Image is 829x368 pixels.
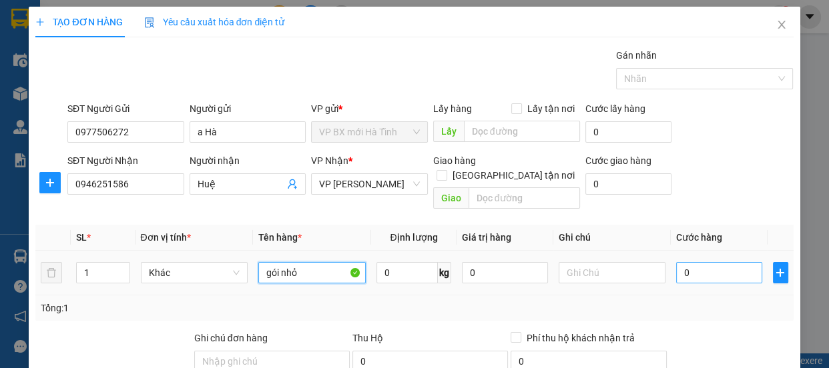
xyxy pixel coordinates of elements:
span: Định lượng [390,232,437,243]
label: Gán nhãn [616,50,657,61]
div: SĐT Người Nhận [67,153,184,168]
input: Dọc đường [464,121,580,142]
span: kg [438,262,451,283]
div: Người nhận [190,153,306,168]
div: Tổng: 1 [41,301,321,315]
span: Giao [433,187,469,209]
span: Lấy hàng [433,103,472,114]
span: Cước hàng [676,232,722,243]
button: delete [41,262,62,283]
span: Phí thu hộ khách nhận trả [521,331,640,345]
span: Khác [149,263,240,283]
span: Thu Hộ [352,333,383,343]
div: Người gửi [190,101,306,116]
span: plus [35,17,45,27]
span: VP Nhận [311,155,348,166]
span: Đơn vị tính [141,232,191,243]
button: Close [763,7,800,44]
input: Cước lấy hàng [585,121,671,143]
img: icon [144,17,155,28]
span: Giao hàng [433,155,476,166]
span: VP Trần Quốc Hoàn [319,174,420,194]
span: Lấy tận nơi [522,101,580,116]
span: plus [40,177,60,188]
label: Cước lấy hàng [585,103,645,114]
div: VP gửi [311,101,428,116]
span: user-add [287,179,298,189]
input: VD: Bàn, Ghế [258,262,366,283]
span: [GEOGRAPHIC_DATA] tận nơi [447,168,580,183]
th: Ghi chú [553,225,671,251]
input: Dọc đường [469,187,580,209]
span: TẠO ĐƠN HÀNG [35,17,122,27]
button: plus [39,172,61,193]
span: Tên hàng [258,232,302,243]
button: plus [773,262,788,283]
span: plus [774,267,788,278]
input: Cước giao hàng [585,173,671,195]
label: Ghi chú đơn hàng [194,333,268,343]
span: SL [76,232,87,243]
span: close [776,19,787,30]
span: VP BX mới Hà Tĩnh [319,122,420,142]
div: SĐT Người Gửi [67,101,184,116]
label: Cước giao hàng [585,155,651,166]
span: Yêu cầu xuất hóa đơn điện tử [144,17,285,27]
span: Giá trị hàng [462,232,511,243]
span: Lấy [433,121,464,142]
input: 0 [462,262,548,283]
input: Ghi Chú [559,262,666,283]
